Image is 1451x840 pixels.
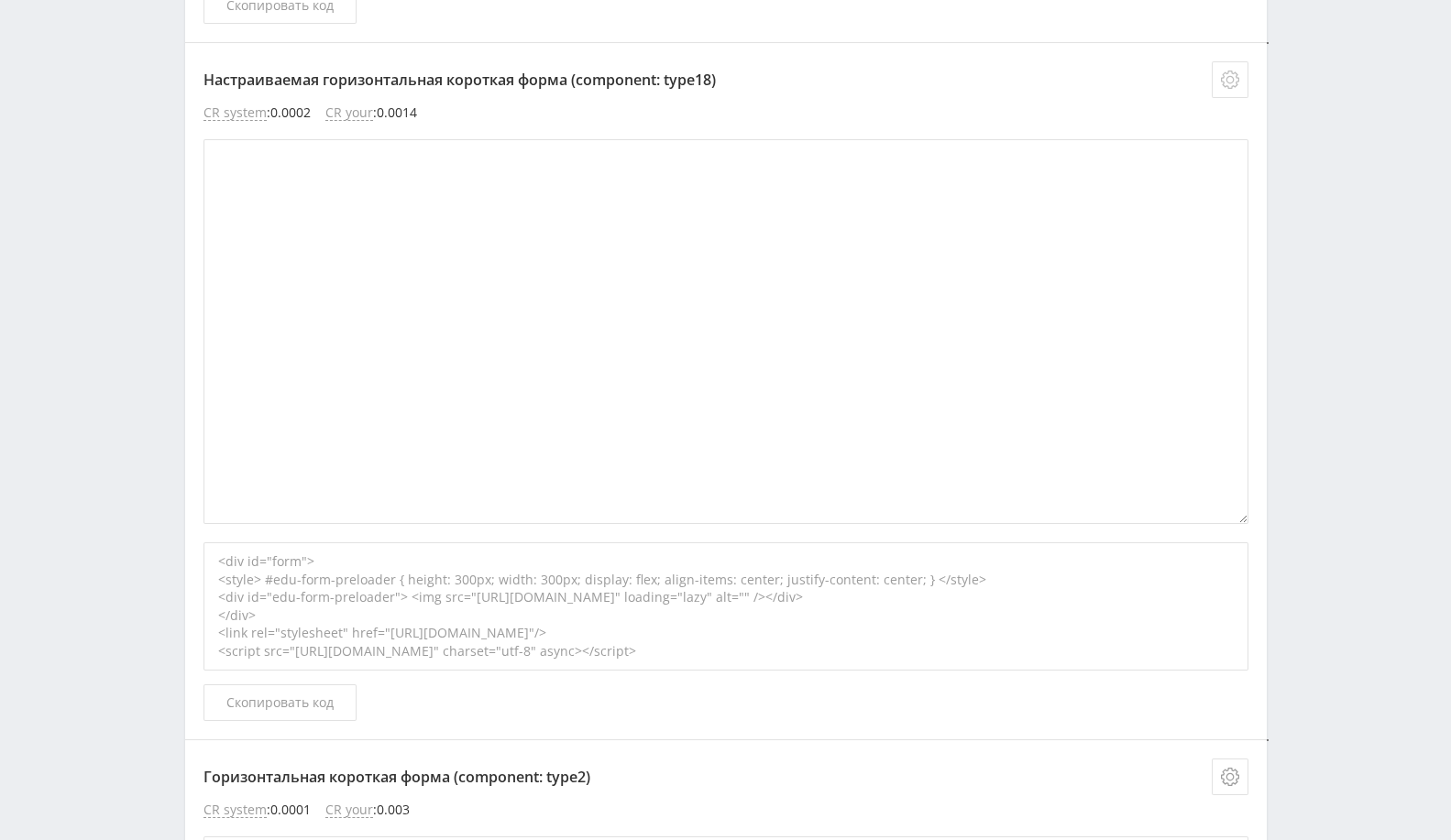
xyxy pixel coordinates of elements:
span: Скопировать код [226,695,334,710]
span: CR system [203,105,267,121]
li: : 0.0014 [325,105,417,121]
textarea: <div id="form"> <style> #edu-form-preloader { height: 300px; width: 300px; display: flex; align-i... [1267,42,1269,44]
p: Горизонтальная короткая форма (component: type2) [203,758,1248,795]
span: CR your [325,105,373,121]
li: : 0.0001 [203,802,311,818]
div: <div id="form"> <style> #edu-form-preloader { height: 300px; width: 300px; display: flex; align-i... [203,542,1248,671]
button: Скопировать код [203,684,357,721]
p: Настраиваемая горизонтальная короткая форма (component: type18) [203,61,1248,98]
textarea: <div id="form"> <style> #edu-form-preloader { height: 300px; width: 300px; display: flex; align-i... [1267,739,1269,741]
li: : 0.0002 [203,105,311,121]
span: CR system [203,802,267,818]
li: : 0.003 [325,802,410,818]
span: CR your [325,802,373,818]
